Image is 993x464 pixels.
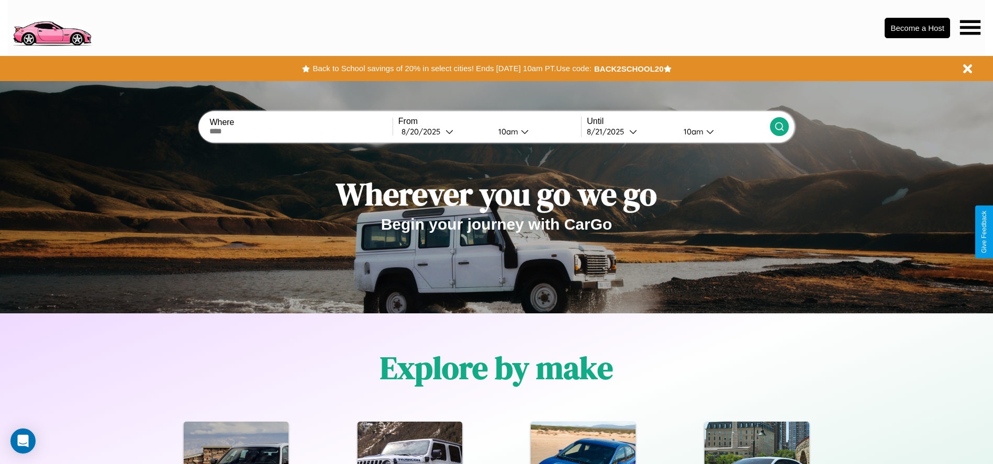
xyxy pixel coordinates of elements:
[10,428,36,454] div: Open Intercom Messenger
[380,346,613,389] h1: Explore by make
[401,127,445,137] div: 8 / 20 / 2025
[398,117,581,126] label: From
[490,126,582,137] button: 10am
[587,117,769,126] label: Until
[493,127,521,137] div: 10am
[310,61,594,76] button: Back to School savings of 20% in select cities! Ends [DATE] 10am PT.Use code:
[885,18,950,38] button: Become a Host
[398,126,490,137] button: 8/20/2025
[209,118,392,127] label: Where
[8,5,96,49] img: logo
[675,126,770,137] button: 10am
[678,127,706,137] div: 10am
[594,64,664,73] b: BACK2SCHOOL20
[980,211,988,253] div: Give Feedback
[587,127,629,137] div: 8 / 21 / 2025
